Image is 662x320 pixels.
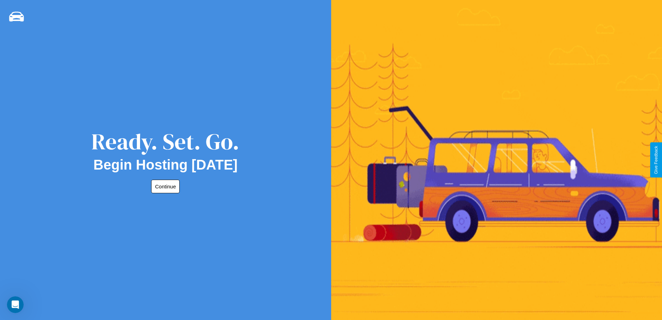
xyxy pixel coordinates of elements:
div: Ready. Set. Go. [91,126,239,157]
div: Give Feedback [654,146,659,174]
button: Continue [151,180,180,193]
h2: Begin Hosting [DATE] [93,157,238,173]
iframe: Intercom live chat [7,296,24,313]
